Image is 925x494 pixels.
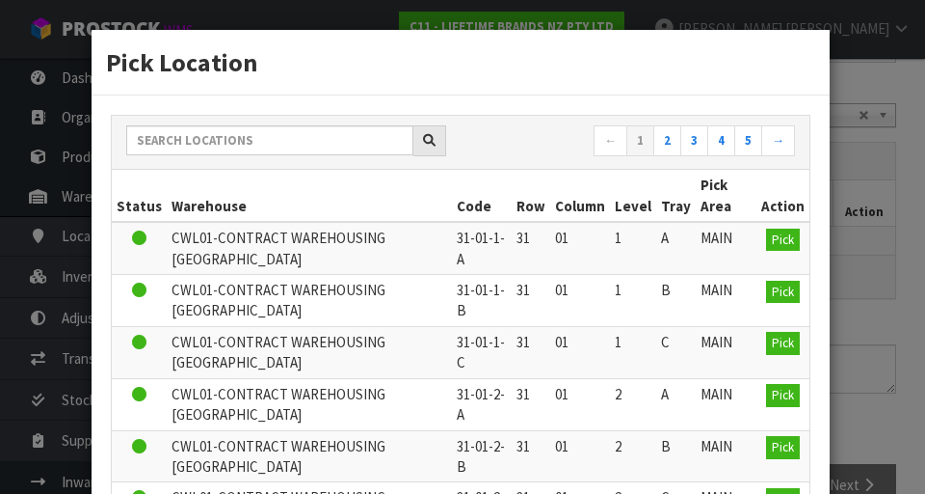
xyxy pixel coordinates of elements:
[696,378,756,430] td: MAIN
[512,275,550,327] td: 31
[550,430,610,482] td: 01
[610,430,656,482] td: 2
[766,332,800,355] button: Pick
[772,387,794,403] span: Pick
[167,430,452,482] td: CWL01-CONTRACT WAREHOUSING [GEOGRAPHIC_DATA]
[126,125,413,155] input: Search locations
[756,170,809,222] th: Action
[550,378,610,430] td: 01
[167,378,452,430] td: CWL01-CONTRACT WAREHOUSING [GEOGRAPHIC_DATA]
[167,275,452,327] td: CWL01-CONTRACT WAREHOUSING [GEOGRAPHIC_DATA]
[626,125,654,156] a: 1
[512,222,550,274] td: 31
[550,222,610,274] td: 01
[696,430,756,482] td: MAIN
[766,281,800,304] button: Pick
[452,275,512,327] td: 31-01-1-B
[512,378,550,430] td: 31
[452,430,512,482] td: 31-01-2-B
[656,430,696,482] td: B
[167,326,452,378] td: CWL01-CONTRACT WAREHOUSING [GEOGRAPHIC_DATA]
[761,125,795,156] a: →
[772,439,794,455] span: Pick
[696,326,756,378] td: MAIN
[452,378,512,430] td: 31-01-2-A
[106,44,815,80] h3: Pick Location
[680,125,708,156] a: 3
[766,384,800,407] button: Pick
[707,125,735,156] a: 4
[610,222,656,274] td: 1
[656,378,696,430] td: A
[696,222,756,274] td: MAIN
[772,232,794,248] span: Pick
[452,222,512,274] td: 31-01-1-A
[696,170,756,222] th: Pick Area
[656,222,696,274] td: A
[772,284,794,300] span: Pick
[610,170,656,222] th: Level
[656,326,696,378] td: C
[610,378,656,430] td: 2
[512,430,550,482] td: 31
[512,326,550,378] td: 31
[766,436,800,459] button: Pick
[550,170,610,222] th: Column
[610,275,656,327] td: 1
[766,229,800,252] button: Pick
[475,125,795,159] nav: Page navigation
[656,170,696,222] th: Tray
[594,125,627,156] a: ←
[452,326,512,378] td: 31-01-1-C
[656,275,696,327] td: B
[112,170,167,222] th: Status
[696,275,756,327] td: MAIN
[167,170,452,222] th: Warehouse
[452,170,512,222] th: Code
[610,326,656,378] td: 1
[550,326,610,378] td: 01
[167,222,452,274] td: CWL01-CONTRACT WAREHOUSING [GEOGRAPHIC_DATA]
[550,275,610,327] td: 01
[653,125,681,156] a: 2
[772,335,794,351] span: Pick
[734,125,762,156] a: 5
[512,170,550,222] th: Row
